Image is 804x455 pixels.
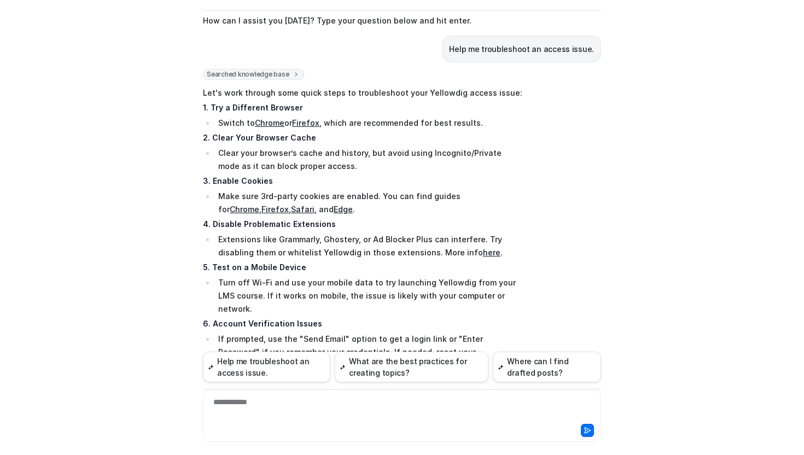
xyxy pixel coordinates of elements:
a: Chrome [230,205,259,214]
a: here [483,248,500,257]
span: Searched knowledge base [203,69,304,80]
button: Help me troubleshoot an access issue. [203,352,330,382]
li: Turn off Wi-Fi and use your mobile data to try launching Yellowdig from your LMS course. If it wo... [215,276,523,316]
p: Help me troubleshoot an access issue. [449,43,594,56]
strong: 3. Enable Cookies [203,176,273,185]
li: Clear your browser’s cache and history, but avoid using Incognito/Private mode as it can block pr... [215,147,523,173]
strong: 5. Test on a Mobile Device [203,262,306,272]
button: What are the best practices for creating topics? [335,352,488,382]
strong: 6. Account Verification Issues [203,319,322,328]
button: Where can I find drafted posts? [493,352,601,382]
strong: 1. Try a Different Browser [203,103,303,112]
strong: 4. Disable Problematic Extensions [203,219,336,229]
li: Extensions like Grammarly, Ghostery, or Ad Blocker Plus can interfere. Try disabling them or whit... [215,233,523,259]
p: Let's work through some quick steps to troubleshoot your Yellowdig access issue: [203,86,523,100]
a: Firefox [292,118,319,127]
li: Make sure 3rd-party cookies are enabled. You can find guides for , , , and . [215,190,523,216]
a: Edge [334,205,353,214]
li: If prompted, use the "Send Email" option to get a login link or "Enter Password" if you remember ... [215,332,523,372]
a: Firefox [261,205,289,214]
li: Switch to or , which are recommended for best results. [215,116,523,130]
strong: 2. Clear Your Browser Cache [203,133,316,142]
a: Safari [291,205,314,214]
a: Chrome [255,118,284,127]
